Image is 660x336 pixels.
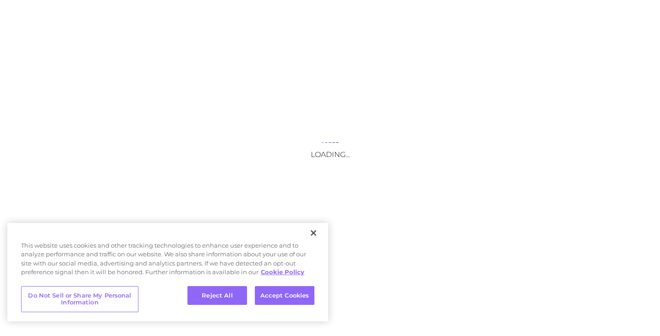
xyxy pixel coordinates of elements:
[261,268,304,276] a: More information about your privacy, opens in a new tab
[187,286,247,305] button: Reject All
[238,150,422,159] h3: Loading...
[7,223,328,321] div: Privacy
[303,223,324,243] button: Close
[21,286,138,312] button: Do Not Sell or Share My Personal Information
[7,241,328,282] div: This website uses cookies and other tracking technologies to enhance user experience and to analy...
[255,286,314,305] button: Accept Cookies
[7,223,328,321] div: Cookie banner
